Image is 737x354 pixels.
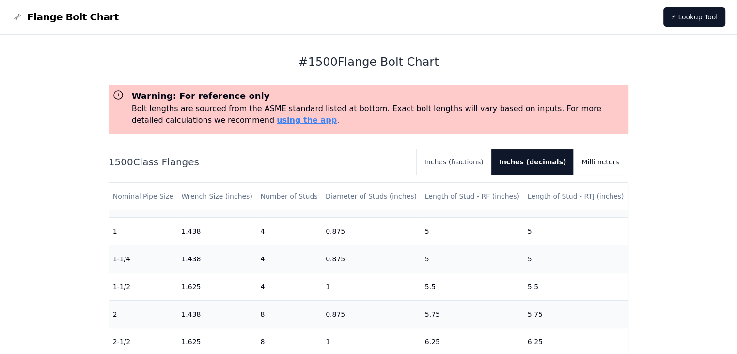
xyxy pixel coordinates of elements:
[322,245,421,273] td: 0.875
[421,183,524,210] th: Length of Stud - RF (inches)
[277,115,337,125] a: using the app
[322,300,421,328] td: 0.875
[109,217,178,245] td: 1
[109,273,178,300] td: 1-1/2
[421,300,524,328] td: 5.75
[177,300,256,328] td: 1.438
[132,89,625,103] h3: Warning: For reference only
[524,245,628,273] td: 5
[12,10,119,24] a: Flange Bolt Chart LogoFlange Bolt Chart
[524,300,628,328] td: 5.75
[524,273,628,300] td: 5.5
[421,273,524,300] td: 5.5
[491,149,574,175] button: Inches (decimals)
[177,273,256,300] td: 1.625
[322,217,421,245] td: 0.875
[177,217,256,245] td: 1.438
[524,183,628,210] th: Length of Stud - RTJ (inches)
[132,103,625,126] p: Bolt lengths are sourced from the ASME standard listed at bottom. Exact bolt lengths will vary ba...
[109,54,629,70] h1: # 1500 Flange Bolt Chart
[109,245,178,273] td: 1-1/4
[574,149,627,175] button: Millimeters
[256,183,322,210] th: Number of Studs
[12,11,23,23] img: Flange Bolt Chart Logo
[322,273,421,300] td: 1
[663,7,725,27] a: ⚡ Lookup Tool
[177,245,256,273] td: 1.438
[256,245,322,273] td: 4
[109,300,178,328] td: 2
[256,217,322,245] td: 4
[421,245,524,273] td: 5
[256,300,322,328] td: 8
[109,183,178,210] th: Nominal Pipe Size
[417,149,491,175] button: Inches (fractions)
[421,217,524,245] td: 5
[177,183,256,210] th: Wrench Size (inches)
[256,273,322,300] td: 4
[524,217,628,245] td: 5
[109,155,409,169] h2: 1500 Class Flanges
[322,183,421,210] th: Diameter of Studs (inches)
[27,10,119,24] span: Flange Bolt Chart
